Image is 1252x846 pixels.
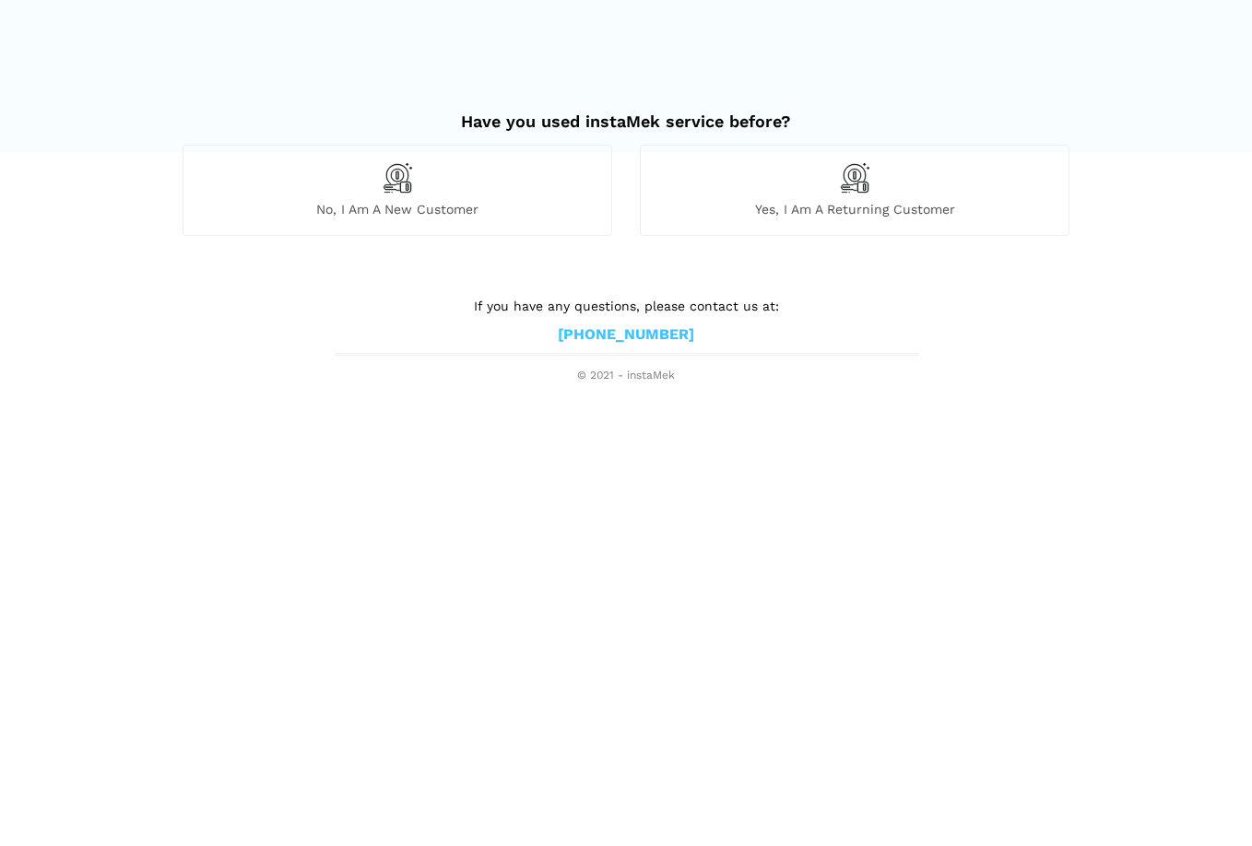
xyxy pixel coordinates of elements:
span: No, I am a new customer [183,201,611,217]
p: If you have any questions, please contact us at: [336,296,916,316]
span: Yes, I am a returning customer [641,201,1069,217]
span: © 2021 - instaMek [336,369,916,383]
a: [PHONE_NUMBER] [558,325,694,345]
h2: Have you used instaMek service before? [183,93,1069,132]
